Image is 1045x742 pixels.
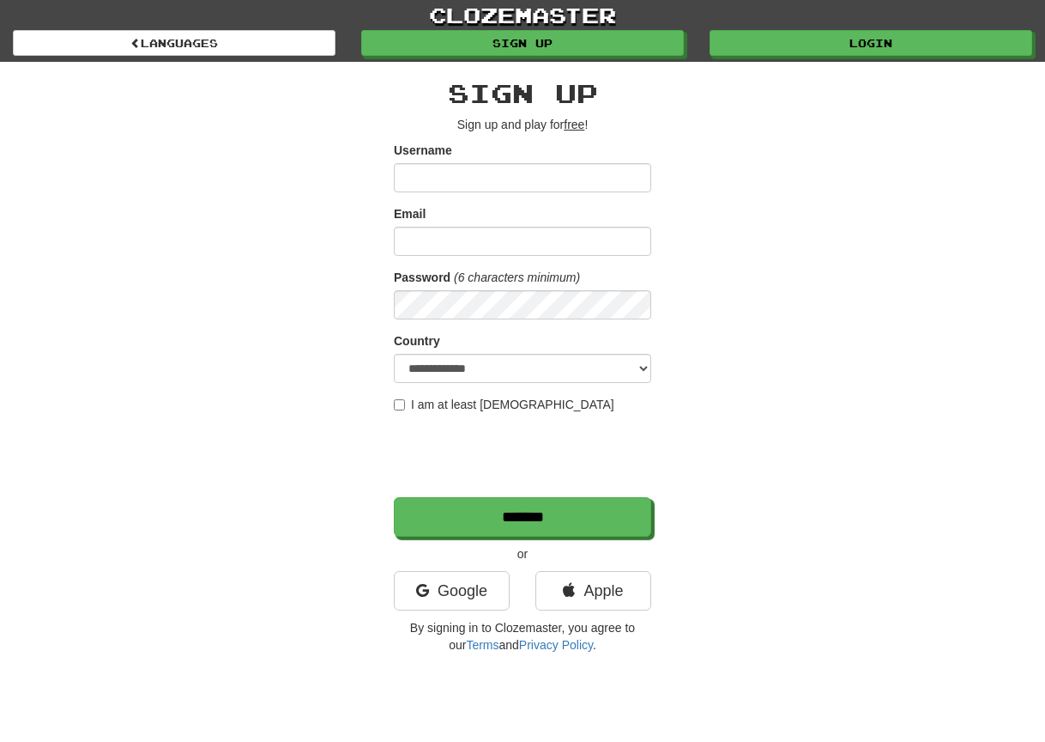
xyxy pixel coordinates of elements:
label: Country [394,332,440,350]
a: Privacy Policy [519,638,593,652]
a: Login [710,30,1032,56]
label: Password [394,269,450,286]
em: (6 characters minimum) [454,271,580,284]
u: free [564,118,584,131]
label: I am at least [DEMOGRAPHIC_DATA] [394,396,614,413]
a: Languages [13,30,335,56]
input: I am at least [DEMOGRAPHIC_DATA] [394,399,405,411]
a: Sign up [361,30,684,56]
a: Apple [535,571,651,611]
p: By signing in to Clozemaster, you agree to our and . [394,619,651,654]
h2: Sign up [394,79,651,107]
p: Sign up and play for ! [394,116,651,133]
a: Google [394,571,510,611]
a: Terms [466,638,498,652]
label: Email [394,205,426,222]
label: Username [394,142,452,159]
p: or [394,545,651,563]
iframe: reCAPTCHA [394,422,655,489]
